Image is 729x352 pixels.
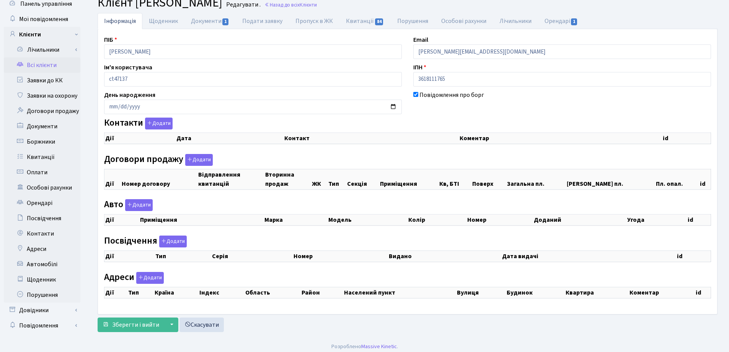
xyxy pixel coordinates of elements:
span: 84 [375,18,383,25]
th: Серія [211,250,293,262]
th: Вулиця [456,287,506,298]
span: 1 [222,18,228,25]
a: Квитанції [4,149,80,165]
th: Кв, БТІ [439,169,471,189]
th: id [699,169,711,189]
th: Видано [388,250,501,262]
th: Номер [466,214,533,226]
label: Контакти [104,118,173,129]
th: Модель [328,214,408,226]
th: Приміщення [139,214,264,226]
a: Щоденник [142,13,184,29]
a: Квитанції [339,13,390,29]
a: Назад до всіхКлієнти [264,1,317,8]
th: Область [245,287,301,298]
label: Адреси [104,272,164,284]
a: Подати заявку [236,13,289,29]
a: Скасувати [179,318,224,332]
a: Порушення [4,287,80,303]
span: Клієнти [300,1,317,8]
th: id [687,214,711,226]
th: Вторинна продаж [264,169,311,189]
th: Дії [104,250,155,262]
a: Мої повідомлення [4,11,80,27]
span: Мої повідомлення [19,15,68,23]
th: Тип [127,287,153,298]
a: Посвідчення [4,211,80,226]
a: Орендарі [538,13,584,29]
a: Орендарі [4,195,80,211]
a: Адреси [4,241,80,257]
th: id [662,133,711,144]
label: ПІБ [104,35,117,44]
th: id [676,250,711,262]
th: Дата видачі [501,250,676,262]
th: Поверх [471,169,506,189]
label: Ім'я користувача [104,63,152,72]
th: Пл. опал. [655,169,699,189]
th: Приміщення [379,169,439,189]
a: Всі клієнти [4,57,80,73]
button: Зберегти і вийти [98,318,164,332]
th: Будинок [506,287,565,298]
a: Пропуск в ЖК [289,13,339,29]
th: [PERSON_NAME] пл. [566,169,655,189]
th: Дата [176,133,284,144]
a: Договори продажу [4,103,80,119]
th: Доданий [533,214,626,226]
a: Лічильники [9,42,80,57]
label: ІПН [413,63,426,72]
th: Угода [626,214,687,226]
a: Особові рахунки [4,180,80,195]
button: Посвідчення [159,236,187,247]
th: Дії [104,287,128,298]
a: Додати [157,234,187,247]
th: id [695,287,711,298]
a: Боржники [4,134,80,149]
a: Додати [134,270,164,284]
button: Контакти [145,118,173,129]
a: Щоденник [4,272,80,287]
a: Оплати [4,165,80,180]
a: Додати [143,116,173,130]
th: ЖК [311,169,328,189]
th: Тип [328,169,346,189]
a: Порушення [391,13,435,29]
th: Секція [346,169,379,189]
label: Посвідчення [104,236,187,247]
label: Повідомлення про борг [419,90,484,100]
button: Договори продажу [185,154,213,166]
a: Додати [123,198,153,211]
th: Загальна пл. [506,169,566,189]
th: Населений пункт [343,287,456,298]
th: Район [301,287,343,298]
a: Лічильники [493,13,538,29]
span: 1 [571,18,577,25]
th: Дії [104,133,176,144]
label: Email [413,35,428,44]
th: Квартира [565,287,629,298]
th: Номер договору [121,169,197,189]
a: Документи [184,13,236,29]
th: Коментар [629,287,695,298]
th: Номер [293,250,388,262]
a: Автомобілі [4,257,80,272]
a: Заявки на охорону [4,88,80,103]
th: Країна [154,287,199,298]
div: Розроблено . [331,342,398,351]
th: Колір [408,214,466,226]
th: Марка [264,214,328,226]
a: Інформація [98,13,142,29]
th: Контакт [284,133,459,144]
th: Індекс [199,287,245,298]
a: Контакти [4,226,80,241]
a: Довідники [4,303,80,318]
a: Повідомлення [4,318,80,333]
a: Заявки до КК [4,73,80,88]
th: Відправлення квитанцій [197,169,264,189]
a: Особові рахунки [435,13,493,29]
button: Адреси [136,272,164,284]
span: Зберегти і вийти [112,321,159,329]
a: Клієнти [4,27,80,42]
th: Дії [104,169,121,189]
